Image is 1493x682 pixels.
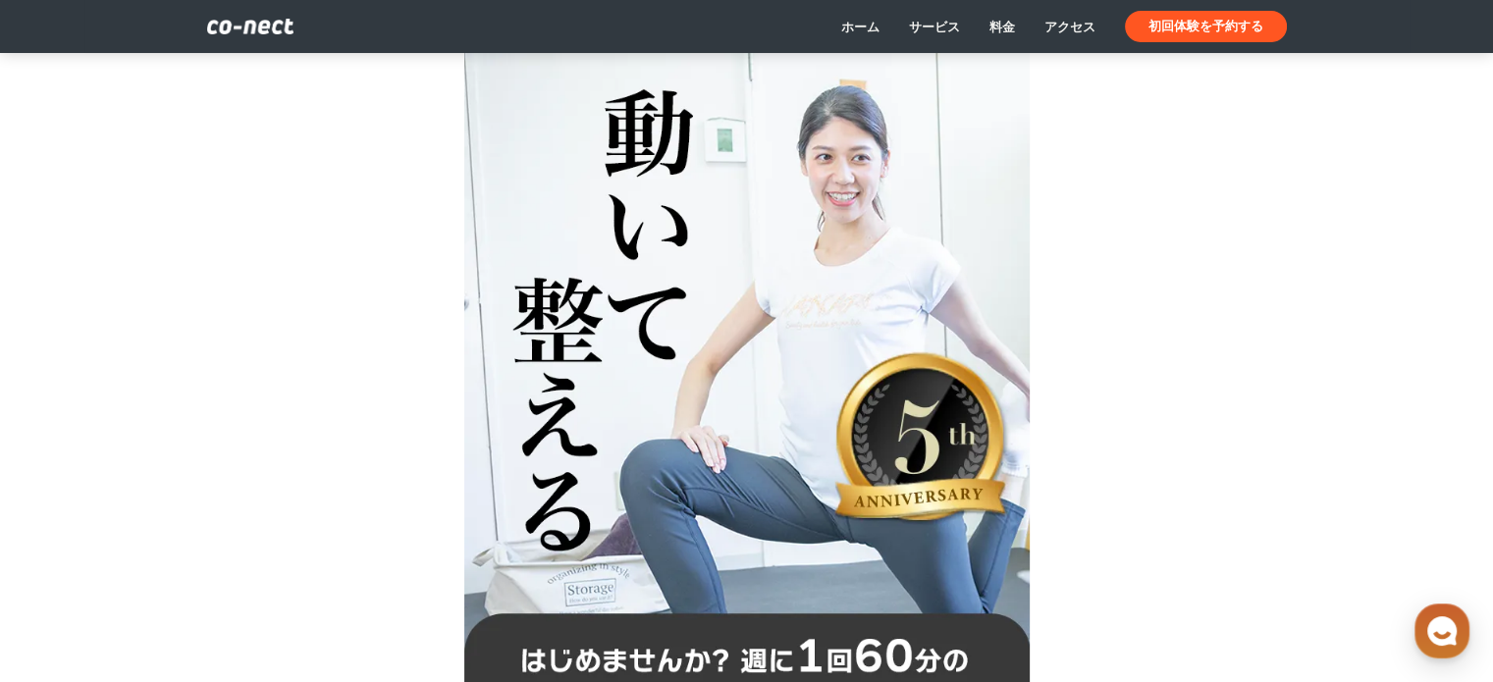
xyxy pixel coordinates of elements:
[1044,18,1095,35] a: アクセス
[168,550,215,565] span: チャット
[130,519,253,568] a: チャット
[909,18,960,35] a: サービス
[253,519,377,568] a: 設定
[50,549,85,564] span: ホーム
[989,18,1015,35] a: 料金
[6,519,130,568] a: ホーム
[1125,11,1287,42] a: 初回体験を予約する
[841,18,880,35] a: ホーム
[303,549,327,564] span: 設定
